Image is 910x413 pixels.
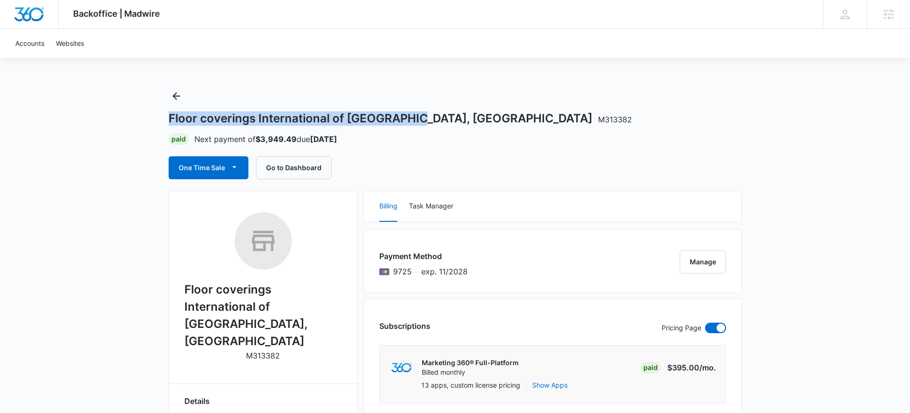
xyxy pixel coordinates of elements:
button: Back [169,88,184,104]
h3: Subscriptions [379,320,430,332]
span: Details [184,395,210,407]
p: 13 apps, custom license pricing [421,380,520,390]
h3: Payment Method [379,250,468,262]
div: Paid [169,133,189,145]
p: Pricing Page [662,323,701,333]
span: exp. 11/2028 [421,266,468,277]
button: Task Manager [409,191,453,222]
h2: Floor coverings International of [GEOGRAPHIC_DATA], [GEOGRAPHIC_DATA] [184,281,342,350]
span: /mo. [699,363,716,372]
button: Go to Dashboard [256,156,332,179]
span: Mastercard ending with [393,266,412,277]
img: marketing360Logo [391,363,412,373]
strong: [DATE] [310,134,337,144]
button: One Time Sale [169,156,248,179]
div: Paid [641,362,661,373]
a: Websites [50,29,90,58]
button: Show Apps [532,380,567,390]
h1: Floor coverings International of [GEOGRAPHIC_DATA], [GEOGRAPHIC_DATA] [169,111,632,126]
p: Next payment of due [194,133,337,145]
a: Accounts [10,29,50,58]
p: Billed monthly [422,368,519,377]
span: M313382 [598,115,632,124]
span: Backoffice | Madwire [73,9,160,19]
strong: $3,949.49 [256,134,297,144]
p: M313382 [246,350,280,361]
p: Marketing 360® Full-Platform [422,358,519,368]
button: Billing [379,191,397,222]
button: Manage [680,250,726,273]
p: $395.00 [667,362,716,373]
